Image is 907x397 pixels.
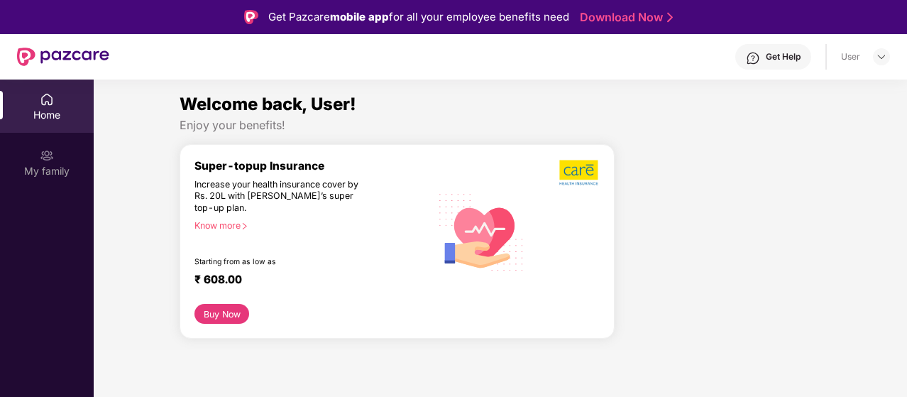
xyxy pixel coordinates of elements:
a: Download Now [580,10,669,25]
div: Starting from as low as [194,257,370,267]
div: Enjoy your benefits! [180,118,821,133]
div: Super-topup Insurance [194,159,431,173]
img: svg+xml;base64,PHN2ZyBpZD0iSGVscC0zMngzMiIgeG1sbnM9Imh0dHA6Ly93d3cudzMub3JnLzIwMDAvc3ZnIiB3aWR0aD... [746,51,760,65]
img: svg+xml;base64,PHN2ZyB3aWR0aD0iMjAiIGhlaWdodD0iMjAiIHZpZXdCb3g9IjAgMCAyMCAyMCIgZmlsbD0ibm9uZSIgeG... [40,148,54,163]
img: svg+xml;base64,PHN2ZyB4bWxucz0iaHR0cDovL3d3dy53My5vcmcvMjAwMC9zdmciIHhtbG5zOnhsaW5rPSJodHRwOi8vd3... [431,180,532,283]
span: right [241,222,248,230]
button: Buy Now [194,304,249,324]
img: b5dec4f62d2307b9de63beb79f102df3.png [559,159,600,186]
div: Get Help [766,51,801,62]
span: Welcome back, User! [180,94,356,114]
img: Logo [244,10,258,24]
strong: mobile app [330,10,389,23]
div: User [841,51,860,62]
img: svg+xml;base64,PHN2ZyBpZD0iSG9tZSIgeG1sbnM9Imh0dHA6Ly93d3cudzMub3JnLzIwMDAvc3ZnIiB3aWR0aD0iMjAiIG... [40,92,54,107]
div: Know more [194,220,422,230]
img: Stroke [667,10,673,25]
div: Get Pazcare for all your employee benefits need [268,9,569,26]
img: svg+xml;base64,PHN2ZyBpZD0iRHJvcGRvd24tMzJ4MzIiIHhtbG5zPSJodHRwOi8vd3d3LnczLm9yZy8yMDAwL3N2ZyIgd2... [876,51,887,62]
div: ₹ 608.00 [194,273,417,290]
img: New Pazcare Logo [17,48,109,66]
div: Increase your health insurance cover by Rs. 20L with [PERSON_NAME]’s super top-up plan. [194,179,370,214]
